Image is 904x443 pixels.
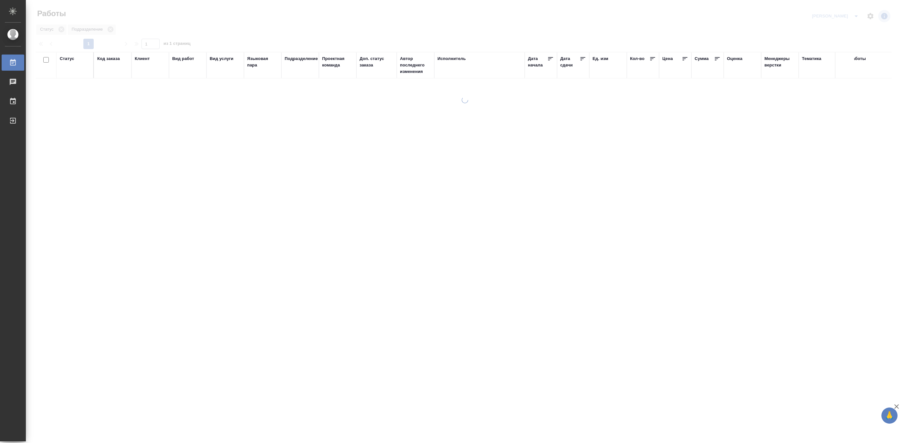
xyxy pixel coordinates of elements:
[727,55,742,62] div: Оценка
[135,55,150,62] div: Клиент
[528,55,547,68] div: Дата начала
[437,55,466,62] div: Исполнитель
[60,55,74,62] div: Статус
[802,55,821,62] div: Тематика
[593,55,608,62] div: Ед. изм
[360,55,394,68] div: Доп. статус заказа
[695,55,709,62] div: Сумма
[285,55,318,62] div: Подразделение
[662,55,673,62] div: Цена
[884,409,895,422] span: 🙏
[322,55,353,68] div: Проектная команда
[247,55,278,68] div: Языковая пара
[764,55,795,68] div: Менеджеры верстки
[881,408,898,424] button: 🙏
[630,55,645,62] div: Кол-во
[97,55,120,62] div: Код заказа
[210,55,234,62] div: Вид услуги
[172,55,194,62] div: Вид работ
[560,55,580,68] div: Дата сдачи
[400,55,431,75] div: Автор последнего изменения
